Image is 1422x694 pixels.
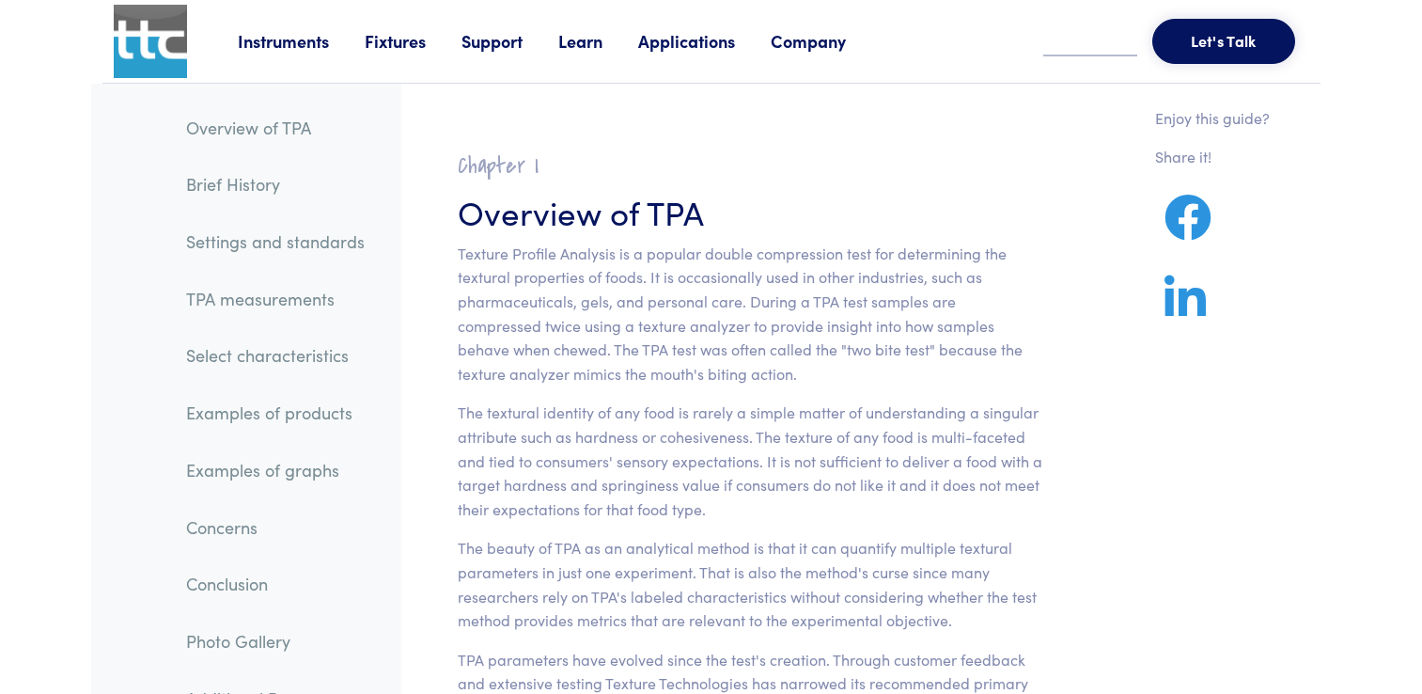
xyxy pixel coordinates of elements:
a: Examples of products [171,391,380,434]
a: Photo Gallery [171,620,380,663]
img: ttc_logo_1x1_v1.0.png [114,5,187,78]
a: Brief History [171,163,380,206]
a: Examples of graphs [171,449,380,492]
p: The beauty of TPA as an analytical method is that it can quantify multiple textural parameters in... [458,536,1043,632]
p: Share it! [1155,145,1270,169]
p: The textural identity of any food is rarely a simple matter of understanding a singular attribute... [458,401,1043,521]
a: Instruments [238,29,365,53]
a: Overview of TPA [171,106,380,150]
a: Select characteristics [171,334,380,377]
a: Learn [558,29,638,53]
p: Texture Profile Analysis is a popular double compression test for determining the textural proper... [458,242,1043,386]
a: Support [461,29,558,53]
a: Company [771,29,882,53]
button: Let's Talk [1152,19,1295,64]
h2: Chapter I [458,151,1043,181]
a: Conclusion [171,562,380,606]
a: Applications [638,29,771,53]
a: Settings and standards [171,220,380,263]
a: TPA measurements [171,277,380,321]
a: Fixtures [365,29,461,53]
p: Enjoy this guide? [1155,106,1270,131]
h3: Overview of TPA [458,188,1043,234]
a: Share on LinkedIn [1155,297,1215,321]
a: Concerns [171,506,380,549]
